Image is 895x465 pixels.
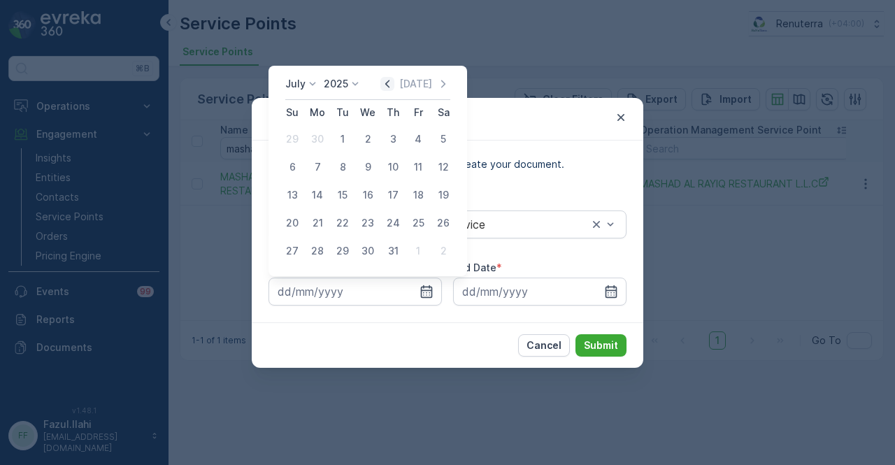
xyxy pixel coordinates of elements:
[453,262,496,273] label: End Date
[268,278,442,306] input: dd/mm/yyyy
[357,212,379,234] div: 23
[281,184,303,206] div: 13
[432,184,454,206] div: 19
[281,240,303,262] div: 27
[432,212,454,234] div: 26
[281,128,303,150] div: 29
[453,278,626,306] input: dd/mm/yyyy
[305,100,330,125] th: Monday
[382,128,404,150] div: 3
[407,156,429,178] div: 11
[407,212,429,234] div: 25
[306,212,329,234] div: 21
[407,184,429,206] div: 18
[380,100,406,125] th: Thursday
[575,334,626,357] button: Submit
[357,240,379,262] div: 30
[357,184,379,206] div: 16
[331,240,354,262] div: 29
[280,100,305,125] th: Sunday
[382,240,404,262] div: 31
[357,156,379,178] div: 9
[399,77,432,91] p: [DATE]
[407,240,429,262] div: 1
[382,156,404,178] div: 10
[432,128,454,150] div: 5
[281,212,303,234] div: 20
[518,334,570,357] button: Cancel
[382,212,404,234] div: 24
[306,240,329,262] div: 28
[330,100,355,125] th: Tuesday
[584,338,618,352] p: Submit
[407,128,429,150] div: 4
[527,338,561,352] p: Cancel
[331,156,354,178] div: 8
[281,156,303,178] div: 6
[306,156,329,178] div: 7
[406,100,431,125] th: Friday
[431,100,456,125] th: Saturday
[355,100,380,125] th: Wednesday
[357,128,379,150] div: 2
[432,156,454,178] div: 12
[306,184,329,206] div: 14
[331,128,354,150] div: 1
[306,128,329,150] div: 30
[285,77,306,91] p: July
[382,184,404,206] div: 17
[324,77,348,91] p: 2025
[331,212,354,234] div: 22
[432,240,454,262] div: 2
[331,184,354,206] div: 15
